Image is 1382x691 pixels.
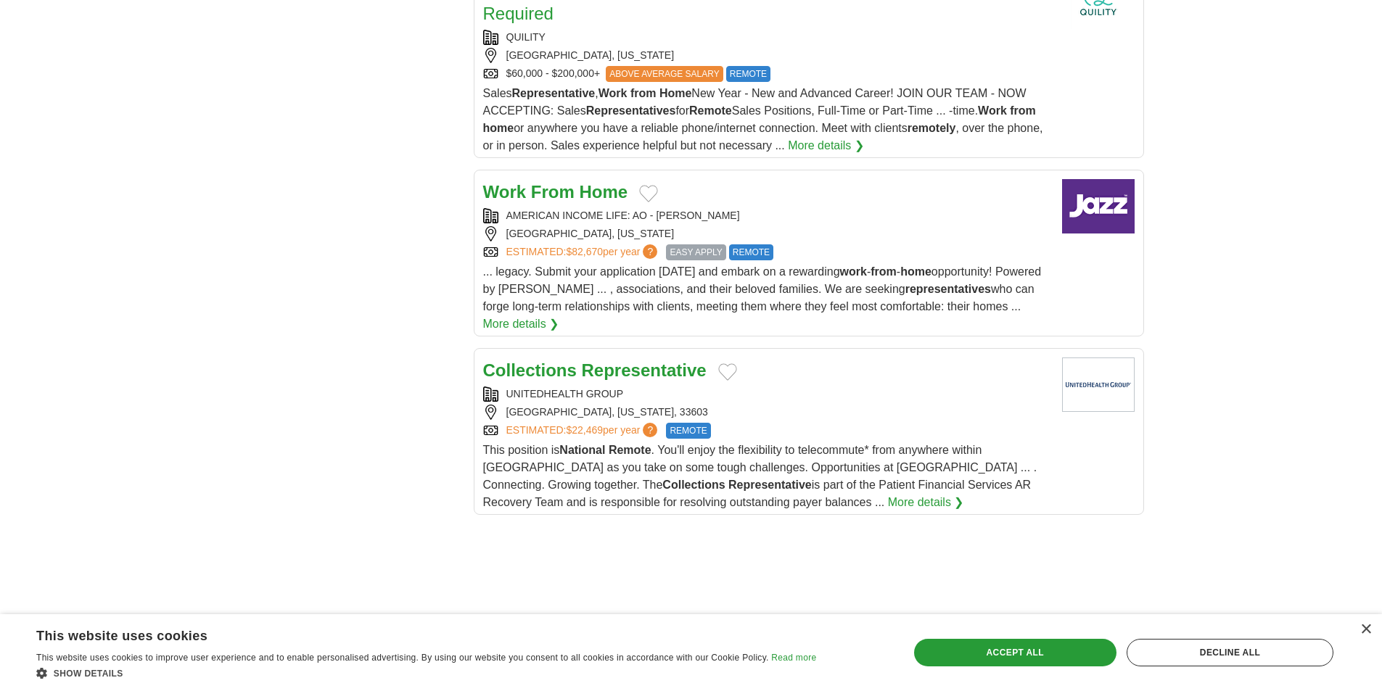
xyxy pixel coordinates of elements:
[579,182,628,202] strong: Home
[788,137,864,154] a: More details ❯
[483,405,1050,420] div: [GEOGRAPHIC_DATA], [US_STATE], 33603
[689,104,732,117] strong: Remote
[483,265,1042,313] span: ... legacy. Submit your application [DATE] and embark on a rewarding - - opportunity! Powered by ...
[643,423,657,437] span: ?
[566,246,603,257] span: $82,670
[483,182,527,202] strong: Work
[659,87,691,99] strong: Home
[978,104,1007,117] strong: Work
[483,444,1037,508] span: This position is . You'll enjoy the flexibility to telecommute* from anywhere within [GEOGRAPHIC_...
[908,122,956,134] strong: remotely
[483,208,1050,223] div: AMERICAN INCOME LIFE: AO - [PERSON_NAME]
[840,265,867,278] strong: work
[512,87,596,99] strong: Representative
[36,666,816,680] div: Show details
[483,87,1043,152] span: Sales , New Year - New and Advanced Career! JOIN OUR TEAM - NOW ACCEPTING: Sales for Sales Positi...
[54,669,123,679] span: Show details
[643,244,657,259] span: ?
[483,360,707,380] a: Collections Representative
[582,360,707,380] strong: Representative
[483,315,559,333] a: More details ❯
[666,244,725,260] span: EASY APPLY
[483,122,514,134] strong: home
[483,226,1050,241] div: [GEOGRAPHIC_DATA], [US_STATE]
[630,87,657,99] strong: from
[888,494,964,511] a: More details ❯
[728,479,812,491] strong: Representative
[566,424,603,436] span: $22,469
[586,104,676,117] strong: Representatives
[1360,624,1371,635] div: Close
[900,265,931,278] strong: home
[599,87,628,99] strong: Work
[726,66,770,82] span: REMOTE
[662,479,725,491] strong: Collections
[1127,639,1333,666] div: Decline all
[729,244,773,260] span: REMOTE
[718,363,737,381] button: Add to favorite jobs
[483,48,1050,63] div: [GEOGRAPHIC_DATA], [US_STATE]
[1010,104,1036,117] strong: from
[36,623,780,645] div: This website uses cookies
[483,182,628,202] a: Work From Home
[914,639,1116,666] div: Accept all
[559,444,605,456] strong: National
[483,360,577,380] strong: Collections
[905,283,991,295] strong: representatives
[606,66,723,82] span: ABOVE AVERAGE SALARY
[666,423,710,439] span: REMOTE
[771,653,816,663] a: Read more, opens a new window
[1062,357,1135,412] img: UnitedHealth Group logo
[871,265,897,278] strong: from
[506,31,546,43] a: QUILITY
[639,185,658,202] button: Add to favorite jobs
[36,653,769,663] span: This website uses cookies to improve user experience and to enable personalised advertising. By u...
[609,444,651,456] strong: Remote
[506,423,661,439] a: ESTIMATED:$22,469per year?
[506,244,661,260] a: ESTIMATED:$82,670per year?
[531,182,575,202] strong: From
[1062,179,1135,233] img: Company logo
[483,66,1050,82] div: $60,000 - $200,000+
[506,388,624,400] a: UNITEDHEALTH GROUP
